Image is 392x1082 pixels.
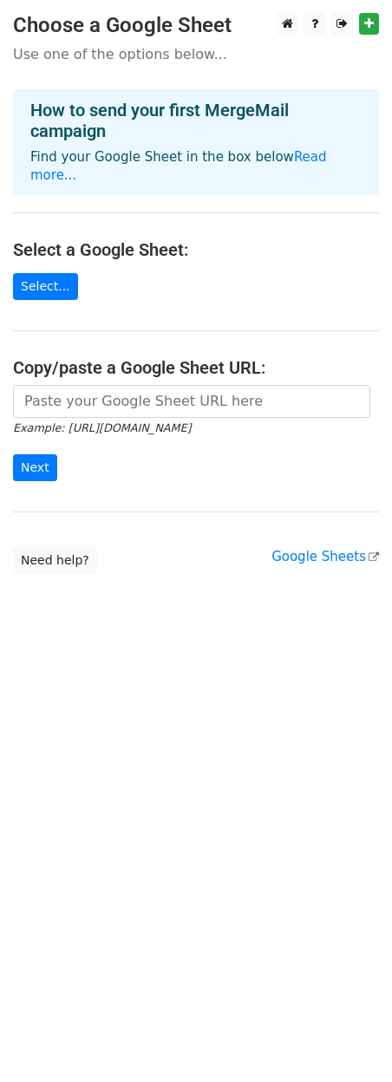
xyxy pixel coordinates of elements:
[13,13,379,38] h3: Choose a Google Sheet
[13,454,57,481] input: Next
[13,273,78,300] a: Select...
[13,547,97,574] a: Need help?
[13,385,370,418] input: Paste your Google Sheet URL here
[13,357,379,378] h4: Copy/paste a Google Sheet URL:
[13,45,379,63] p: Use one of the options below...
[30,149,327,183] a: Read more...
[13,239,379,260] h4: Select a Google Sheet:
[30,148,362,185] p: Find your Google Sheet in the box below
[13,421,191,434] small: Example: [URL][DOMAIN_NAME]
[30,100,362,141] h4: How to send your first MergeMail campaign
[271,549,379,564] a: Google Sheets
